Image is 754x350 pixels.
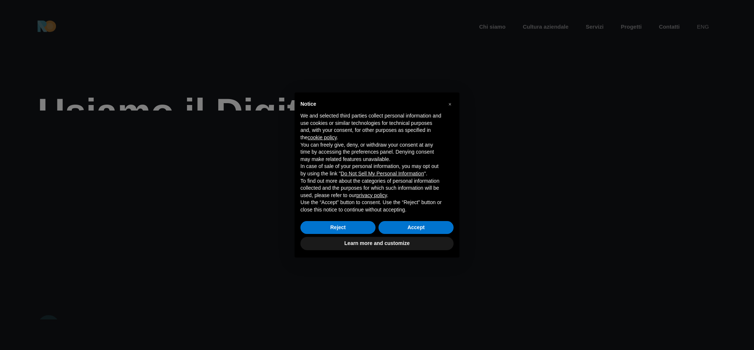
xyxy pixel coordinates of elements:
[300,163,442,177] p: In case of sale of your personal information, you may opt out by using the link " ".
[341,170,424,178] button: Do Not Sell My Personal Information
[300,178,442,199] p: To find out more about the categories of personal information collected and the purposes for whic...
[300,101,442,106] h2: Notice
[300,112,442,141] p: We and selected third parties collect personal information and use cookies or similar technologie...
[300,199,442,213] p: Use the “Accept” button to consent. Use the “Reject” button or close this notice to continue with...
[378,221,454,234] button: Accept
[444,98,456,110] button: Close this notice
[300,237,454,250] button: Learn more and customize
[300,141,442,163] p: You can freely give, deny, or withdraw your consent at any time by accessing the preferences pane...
[448,101,451,107] span: ×
[300,221,376,234] button: Reject
[307,134,337,140] a: cookie policy
[356,192,387,198] a: privacy policy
